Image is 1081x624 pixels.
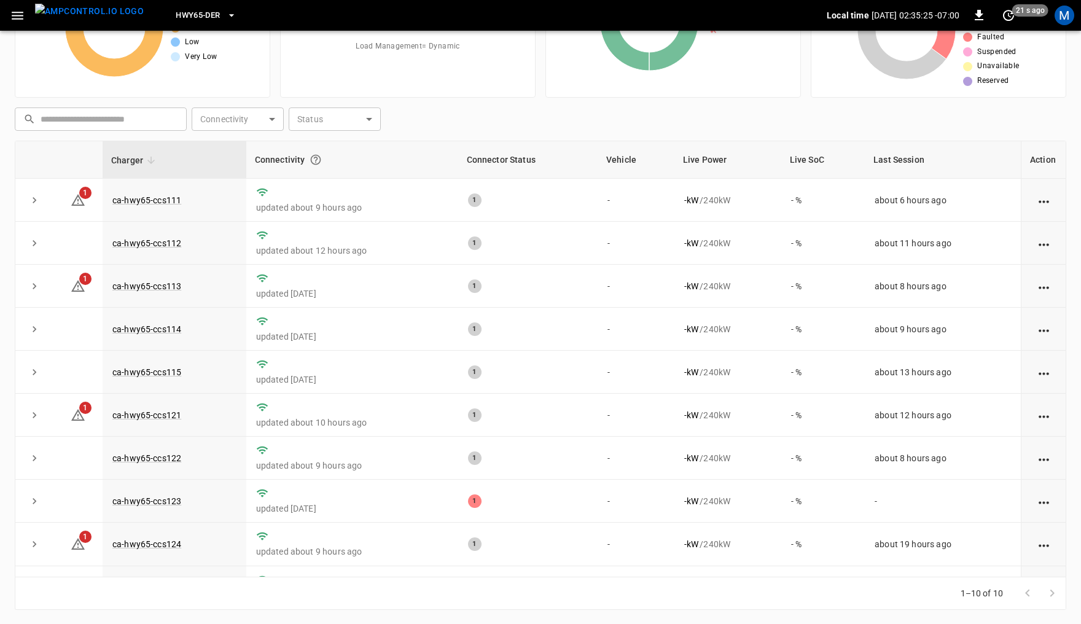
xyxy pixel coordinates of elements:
[171,4,241,28] button: HWY65-DER
[999,6,1018,25] button: set refresh interval
[781,480,865,523] td: - %
[112,539,181,549] a: ca-hwy65-ccs124
[865,523,1021,566] td: about 19 hours ago
[961,587,1004,599] p: 1–10 of 10
[256,502,448,515] p: updated [DATE]
[468,365,482,379] div: 1
[25,406,44,424] button: expand row
[468,451,482,465] div: 1
[781,394,865,437] td: - %
[827,9,869,21] p: Local time
[256,459,448,472] p: updated about 9 hours ago
[684,495,698,507] p: - kW
[468,322,482,336] div: 1
[25,449,44,467] button: expand row
[865,351,1021,394] td: about 13 hours ago
[25,363,44,381] button: expand row
[598,308,674,351] td: -
[1036,323,1052,335] div: action cell options
[598,437,674,480] td: -
[684,194,771,206] div: / 240 kW
[256,244,448,257] p: updated about 12 hours ago
[684,323,771,335] div: / 240 kW
[468,193,482,207] div: 1
[111,153,159,168] span: Charger
[598,351,674,394] td: -
[1036,194,1052,206] div: action cell options
[781,308,865,351] td: - %
[25,535,44,553] button: expand row
[256,201,448,214] p: updated about 9 hours ago
[1055,6,1074,25] div: profile-icon
[79,531,92,543] span: 1
[112,367,181,377] a: ca-hwy65-ccs115
[684,452,698,464] p: - kW
[112,324,181,334] a: ca-hwy65-ccs114
[176,9,220,23] span: HWY65-DER
[684,538,698,550] p: - kW
[468,279,482,293] div: 1
[1036,366,1052,378] div: action cell options
[684,323,698,335] p: - kW
[598,523,674,566] td: -
[865,566,1021,609] td: about 7 hours ago
[865,437,1021,480] td: about 8 hours ago
[25,234,44,252] button: expand row
[598,222,674,265] td: -
[684,495,771,507] div: / 240 kW
[468,537,482,551] div: 1
[684,538,771,550] div: / 240 kW
[468,408,482,422] div: 1
[1036,452,1052,464] div: action cell options
[684,237,698,249] p: - kW
[112,496,181,506] a: ca-hwy65-ccs123
[305,149,327,171] button: Connection between the charger and our software.
[185,51,217,63] span: Very Low
[865,480,1021,523] td: -
[79,187,92,199] span: 1
[781,566,865,609] td: - %
[1036,495,1052,507] div: action cell options
[865,179,1021,222] td: about 6 hours ago
[71,410,85,419] a: 1
[598,265,674,308] td: -
[25,320,44,338] button: expand row
[865,308,1021,351] td: about 9 hours ago
[684,280,698,292] p: - kW
[684,237,771,249] div: / 240 kW
[112,410,181,420] a: ca-hwy65-ccs121
[781,437,865,480] td: - %
[865,141,1021,179] th: Last Session
[112,281,181,291] a: ca-hwy65-ccs113
[256,373,448,386] p: updated [DATE]
[71,281,85,291] a: 1
[977,31,1004,44] span: Faulted
[598,394,674,437] td: -
[79,402,92,414] span: 1
[598,141,674,179] th: Vehicle
[1036,538,1052,550] div: action cell options
[71,539,85,548] a: 1
[112,453,181,463] a: ca-hwy65-ccs122
[684,366,771,378] div: / 240 kW
[781,179,865,222] td: - %
[1036,280,1052,292] div: action cell options
[865,265,1021,308] td: about 8 hours ago
[598,480,674,523] td: -
[781,351,865,394] td: - %
[674,141,781,179] th: Live Power
[1021,141,1066,179] th: Action
[598,179,674,222] td: -
[468,236,482,250] div: 1
[977,60,1019,72] span: Unavailable
[256,545,448,558] p: updated about 9 hours ago
[79,273,92,285] span: 1
[25,277,44,295] button: expand row
[25,191,44,209] button: expand row
[684,452,771,464] div: / 240 kW
[977,75,1009,87] span: Reserved
[1036,409,1052,421] div: action cell options
[1012,4,1048,17] span: 21 s ago
[684,409,771,421] div: / 240 kW
[35,4,144,19] img: ampcontrol.io logo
